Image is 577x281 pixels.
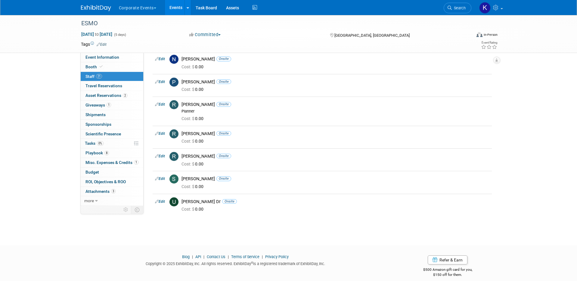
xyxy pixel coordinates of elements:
a: Misc. Expenses & Credits1 [81,158,143,167]
span: Misc. Expenses & Credits [85,160,138,165]
span: 0.00 [181,207,206,212]
a: Attachments3 [81,187,143,196]
span: Cost: $ [181,64,195,69]
a: Asset Reservations2 [81,91,143,100]
div: $500 Amazon gift card for you, [399,263,496,277]
a: Travel Reservations [81,81,143,91]
span: | [202,255,206,259]
span: Shipments [85,112,106,117]
a: Refer & Earn [428,255,467,264]
a: Edit [155,80,165,84]
span: 1 [134,160,138,165]
a: Edit [155,57,165,61]
span: more [84,198,94,203]
div: Event Format [436,31,498,40]
span: Cost: $ [181,162,195,166]
span: Onsite [216,154,231,158]
span: Sponsorships [85,122,111,127]
a: Edit [155,177,165,181]
img: Format-Inperson.png [476,32,482,37]
i: Booth reservation complete [100,65,103,68]
div: Copyright © 2025 ExhibitDay, Inc. All rights reserved. ExhibitDay is a registered trademark of Ex... [81,260,390,267]
td: Toggle Event Tabs [131,206,143,214]
a: Privacy Policy [265,255,289,259]
div: [PERSON_NAME] [181,153,489,159]
div: [PERSON_NAME] Dr [181,199,489,205]
div: ESMO [79,18,462,29]
span: Asset Reservations [85,93,127,98]
span: 21 [96,74,102,79]
span: 1 [107,103,111,107]
div: Planner [181,109,489,114]
a: more [81,196,143,205]
span: Event Information [85,55,119,60]
span: Onsite [216,57,231,61]
span: Staff [85,74,102,79]
div: [PERSON_NAME] [181,102,489,107]
td: Personalize Event Tab Strip [121,206,131,214]
span: | [260,255,264,259]
a: Budget [81,168,143,177]
a: Shipments [81,110,143,119]
a: Terms of Service [231,255,259,259]
div: [PERSON_NAME] [181,131,489,137]
a: Edit [155,154,165,158]
div: $150 off for them. [399,272,496,277]
span: Onsite [216,102,231,107]
a: Giveaways1 [81,100,143,110]
span: Onsite [216,176,231,181]
span: [GEOGRAPHIC_DATA], [GEOGRAPHIC_DATA] [334,33,410,38]
span: [DATE] [DATE] [81,32,113,37]
div: [PERSON_NAME] [181,56,489,62]
span: Travel Reservations [85,83,122,88]
a: Staff21 [81,72,143,81]
a: Contact Us [207,255,225,259]
td: Tags [81,41,107,47]
img: N.jpg [169,55,178,64]
span: Booth [85,64,104,69]
span: Tasks [85,141,104,146]
a: Playbook8 [81,148,143,158]
a: Blog [182,255,190,259]
span: Search [452,6,466,10]
span: | [191,255,194,259]
span: Onsite [222,199,237,204]
img: R.jpg [169,152,178,161]
span: to [94,32,100,37]
span: Cost: $ [181,87,195,92]
span: 0.00 [181,116,206,121]
span: 0.00 [181,87,206,92]
div: [PERSON_NAME] [181,79,489,85]
span: Budget [85,170,99,174]
a: Scientific Presence [81,129,143,139]
a: Edit [155,102,165,107]
a: ROI, Objectives & ROO [81,177,143,187]
img: R.jpg [169,129,178,138]
span: Attachments [85,189,116,194]
a: Event Information [81,53,143,62]
a: Edit [155,131,165,136]
a: Edit [97,42,107,47]
span: Scientific Presence [85,131,121,136]
span: Cost: $ [181,139,195,144]
span: 0.00 [181,64,206,69]
span: Giveaways [85,103,111,107]
span: | [226,255,230,259]
span: Onsite [216,131,231,136]
span: 0.00 [181,139,206,144]
span: Cost: $ [181,184,195,189]
a: Tasks0% [81,139,143,148]
sup: ® [251,261,253,264]
span: 2 [123,93,127,98]
a: Sponsorships [81,120,143,129]
span: Cost: $ [181,207,195,212]
span: (5 days) [113,33,126,37]
img: S.jpg [169,174,178,184]
span: Onsite [216,79,231,84]
span: 8 [104,151,109,155]
span: 0.00 [181,162,206,166]
button: Committed [187,32,223,38]
span: ROI, Objectives & ROO [85,179,126,184]
span: 3 [111,189,116,193]
span: Cost: $ [181,116,195,121]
